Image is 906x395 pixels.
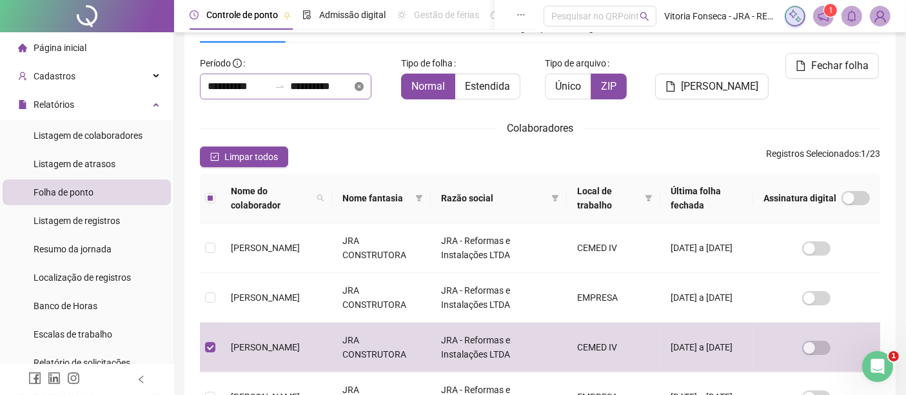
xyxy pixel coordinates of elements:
span: Folha de ponto [34,187,94,197]
span: swap-right [275,81,285,92]
span: [PERSON_NAME] [231,342,300,352]
img: 71937 [871,6,890,26]
span: Cadastros [34,71,75,81]
button: [PERSON_NAME] [655,74,769,99]
span: ellipsis [517,10,526,19]
span: Listagem de colaboradores [34,130,143,141]
span: user-add [18,72,27,81]
span: [PERSON_NAME] [231,243,300,253]
span: dashboard [491,10,500,19]
span: to [275,81,285,92]
span: file [665,81,676,92]
span: close-circle [355,82,364,91]
button: Limpar todos [200,147,288,167]
td: EMPRESA [567,273,660,323]
span: Normal [411,80,445,92]
span: sun [397,10,406,19]
td: [DATE] a [DATE] [660,323,753,372]
span: Admissão digital [319,10,386,20]
span: Tipo de arquivo [545,56,606,70]
span: instagram [67,372,80,385]
span: Vitoria Fonseca - JRA - REFORMAS E INSTALAÇÕES LTDA [664,9,777,23]
span: Nome fantasia [342,191,410,205]
span: Controle de ponto [206,10,278,20]
span: [PERSON_NAME] [681,79,758,94]
span: pushpin [283,12,291,19]
td: JRA CONSTRUTORA [332,273,431,323]
span: Listagem de atrasos [34,159,115,169]
span: home [18,43,27,52]
th: Última folha fechada [660,174,753,223]
sup: 1 [824,4,837,17]
span: file [796,61,806,71]
span: file-done [302,10,311,19]
span: notification [818,10,829,22]
span: Escalas de trabalho [34,329,112,339]
span: Assinatura digital [763,191,836,205]
span: ZIP [601,80,616,92]
span: Nome do colaborador [231,184,311,212]
span: Banco de Horas [34,301,97,311]
span: search [317,194,324,202]
span: filter [642,181,655,215]
span: [PERSON_NAME] [231,292,300,303]
span: Registros Selecionados [766,148,859,159]
span: Localização de registros [34,272,131,283]
span: check-square [210,152,219,161]
span: Colaboradores [507,122,573,134]
span: : 1 / 23 [766,147,880,167]
span: Estendida [465,80,510,92]
span: Relatório de solicitações [34,358,130,368]
span: Gestão de férias [414,10,479,20]
span: linkedin [48,372,61,385]
td: CEMED IV [567,223,660,273]
td: [DATE] a [DATE] [660,273,753,323]
span: filter [415,194,423,202]
span: Limpar todos [224,150,278,164]
span: file [18,100,27,109]
span: clock-circle [190,10,199,19]
button: Fechar folha [785,53,879,79]
span: filter [549,188,562,208]
span: Período [200,58,231,68]
td: JRA CONSTRUTORA [332,323,431,372]
td: JRA - Reformas e Instalações LTDA [431,273,567,323]
span: filter [645,194,653,202]
span: 1 [889,351,899,361]
td: JRA - Reformas e Instalações LTDA [431,223,567,273]
span: search [640,12,649,21]
img: sparkle-icon.fc2bf0ac1784a2077858766a79e2daf3.svg [788,9,802,23]
span: filter [413,188,426,208]
span: search [314,181,327,215]
td: JRA CONSTRUTORA [332,223,431,273]
span: Local de trabalho [577,184,639,212]
span: Página inicial [34,43,86,53]
span: filter [551,194,559,202]
span: Único [555,80,581,92]
td: [DATE] a [DATE] [660,223,753,273]
span: Fechar folha [811,58,869,74]
span: Tipo de folha [401,56,453,70]
span: Listagem de registros [34,216,120,226]
iframe: Intercom live chat [862,351,893,382]
td: JRA - Reformas e Instalações LTDA [431,323,567,372]
span: Resumo da jornada [34,244,112,254]
td: CEMED IV [567,323,660,372]
span: bell [846,10,858,22]
span: left [137,375,146,384]
span: facebook [28,372,41,385]
span: 1 [829,6,833,15]
span: info-circle [233,59,242,68]
span: Relatórios [34,99,74,110]
span: Razão social [441,191,547,205]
